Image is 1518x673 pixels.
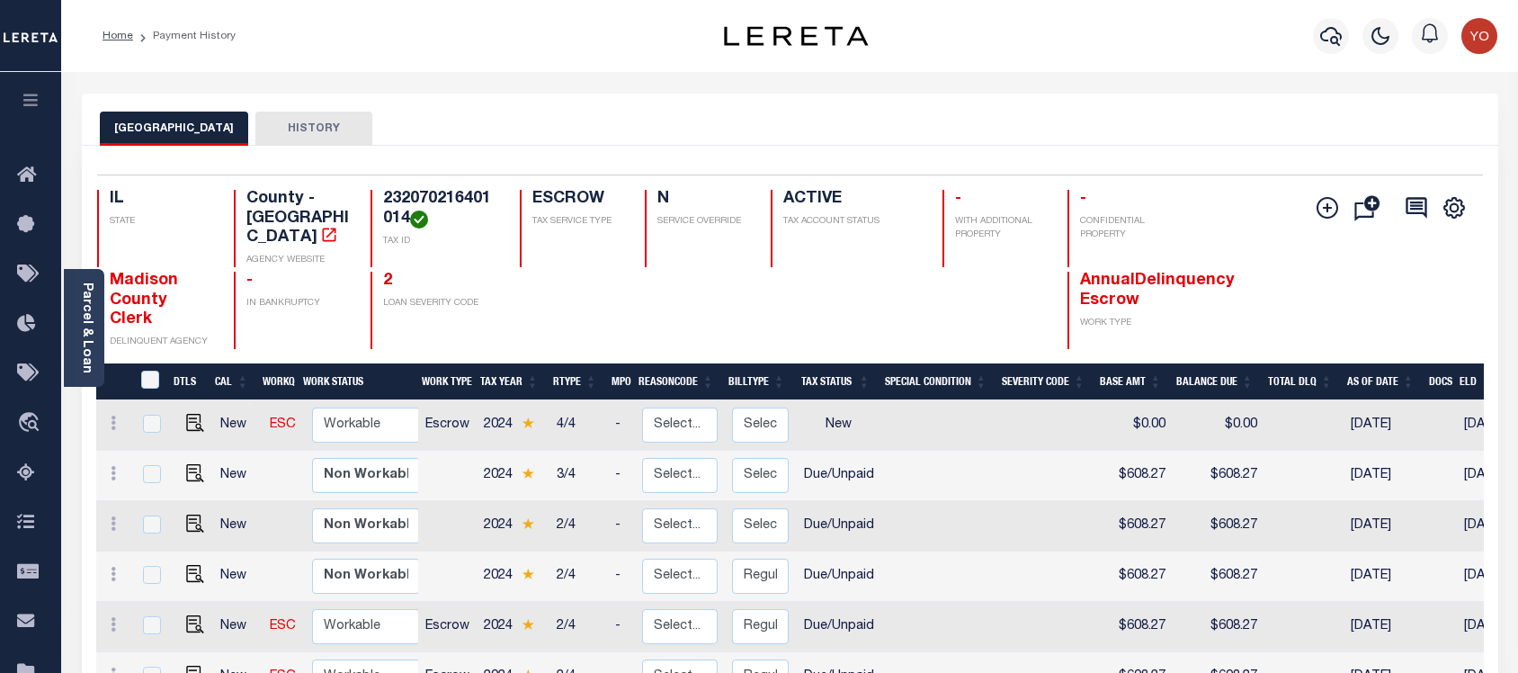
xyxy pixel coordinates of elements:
th: &nbsp; [130,363,167,400]
p: STATE [110,215,212,229]
li: Payment History [133,28,236,44]
td: New [213,552,263,602]
img: logo-dark.svg [724,26,868,46]
h4: ACTIVE [783,190,921,210]
td: [DATE] [1344,552,1425,602]
th: MPO [604,363,631,400]
td: [DATE] [1344,602,1425,652]
span: AnnualDelinquency Escrow [1080,273,1235,309]
td: New [213,602,263,652]
td: 2/4 [549,602,608,652]
a: ESC [270,620,296,633]
p: CONFIDENTIAL PROPERTY [1080,215,1183,242]
td: Escrow [418,400,477,451]
p: TAX ACCOUNT STATUS [783,215,921,229]
h4: 232070216401014 [383,190,497,229]
h4: N [657,190,749,210]
th: RType: activate to sort column ascending [546,363,604,400]
h4: IL [110,190,212,210]
p: WORK TYPE [1080,317,1183,330]
th: Work Type [415,363,473,400]
td: $608.27 [1173,451,1264,501]
td: - [608,602,635,652]
td: $608.27 [1173,501,1264,552]
th: DTLS [166,363,208,400]
td: 2024 [477,400,549,451]
th: Total DLQ: activate to sort column ascending [1261,363,1340,400]
td: 2024 [477,501,549,552]
h4: County - [GEOGRAPHIC_DATA] [246,190,349,248]
td: $608.27 [1096,552,1173,602]
button: HISTORY [255,112,372,146]
td: 2024 [477,552,549,602]
td: 2024 [477,602,549,652]
img: Star.svg [522,468,534,480]
td: Escrow [418,602,477,652]
button: [GEOGRAPHIC_DATA] [100,112,248,146]
th: Base Amt: activate to sort column ascending [1093,363,1169,400]
td: $0.00 [1096,400,1173,451]
span: Madison County Clerk [110,273,178,328]
td: $608.27 [1096,501,1173,552]
span: - [955,191,961,207]
td: [DATE] [1344,501,1425,552]
th: Tax Year: activate to sort column ascending [473,363,546,400]
th: ReasonCode: activate to sort column ascending [631,363,721,400]
span: - [1080,191,1086,207]
td: [DATE] [1344,451,1425,501]
p: DELINQUENT AGENCY [110,336,212,349]
span: - [246,273,253,289]
td: New [213,501,263,552]
img: Star.svg [522,619,534,631]
th: Severity Code: activate to sort column ascending [995,363,1093,400]
th: WorkQ [255,363,296,400]
span: 2 [383,273,392,289]
p: SERVICE OVERRIDE [657,215,749,229]
td: New [213,400,263,451]
a: ESC [270,418,296,431]
th: BillType: activate to sort column ascending [721,363,792,400]
th: Docs [1422,363,1453,400]
img: Star.svg [522,569,534,580]
th: CAL: activate to sort column ascending [208,363,255,400]
h4: ESCROW [532,190,624,210]
td: - [608,552,635,602]
p: IN BANKRUPTCY [246,297,349,310]
i: travel_explore [17,412,46,435]
td: Due/Unpaid [796,501,881,552]
th: Special Condition: activate to sort column ascending [878,363,995,400]
th: As of Date: activate to sort column ascending [1340,363,1422,400]
td: - [608,451,635,501]
p: TAX ID [383,235,497,248]
td: 3/4 [549,451,608,501]
td: - [608,400,635,451]
td: - [608,501,635,552]
p: WITH ADDITIONAL PROPERTY [955,215,1047,242]
td: Due/Unpaid [796,602,881,652]
p: LOAN SEVERITY CODE [383,297,497,310]
img: Star.svg [522,518,534,530]
td: 4/4 [549,400,608,451]
td: 2024 [477,451,549,501]
td: Due/Unpaid [796,451,881,501]
th: &nbsp;&nbsp;&nbsp;&nbsp;&nbsp;&nbsp;&nbsp;&nbsp;&nbsp;&nbsp; [96,363,130,400]
td: 2/4 [549,501,608,552]
th: Work Status [296,363,418,400]
td: $608.27 [1096,451,1173,501]
img: Star.svg [522,417,534,429]
td: $608.27 [1173,602,1264,652]
img: svg+xml;base64,PHN2ZyB4bWxucz0iaHR0cDovL3d3dy53My5vcmcvMjAwMC9zdmciIHBvaW50ZXItZXZlbnRzPSJub25lIi... [1461,18,1497,54]
td: 2/4 [549,552,608,602]
td: $608.27 [1173,552,1264,602]
td: New [796,400,881,451]
a: Home [103,31,133,41]
a: Parcel & Loan [80,283,93,373]
td: $608.27 [1096,602,1173,652]
td: $0.00 [1173,400,1264,451]
th: Tax Status: activate to sort column ascending [792,363,878,400]
td: [DATE] [1344,400,1425,451]
p: AGENCY WEBSITE [246,254,349,267]
td: Due/Unpaid [796,552,881,602]
th: Balance Due: activate to sort column ascending [1169,363,1261,400]
td: New [213,451,263,501]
